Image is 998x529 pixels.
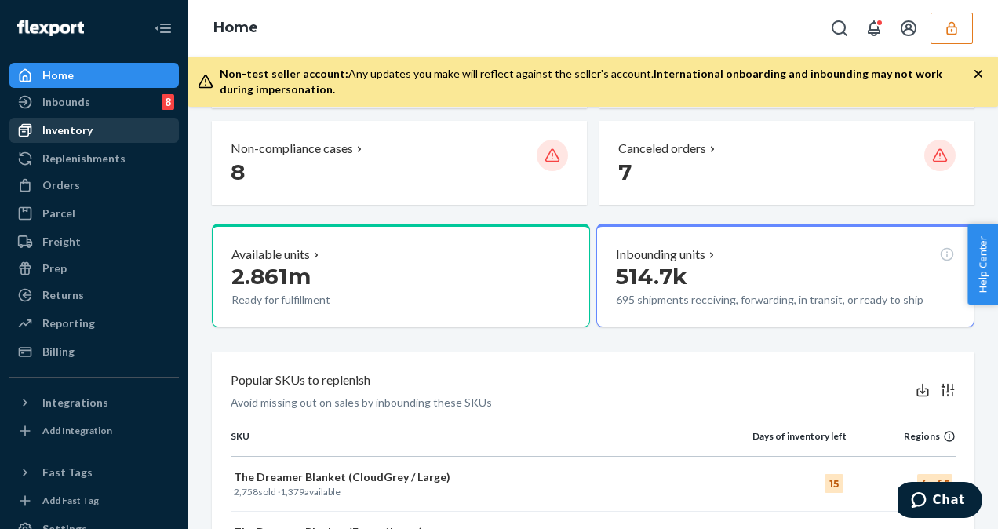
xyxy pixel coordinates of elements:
[213,19,258,36] a: Home
[616,292,939,308] p: 695 shipments receiving, forwarding, in transit, or ready to ship
[231,292,450,308] p: Ready for fulfillment
[824,13,855,44] button: Open Search Box
[9,311,179,336] a: Reporting
[9,283,179,308] a: Returns
[231,263,311,290] span: 2.861m
[9,421,179,440] a: Add Integration
[9,146,179,171] a: Replenishments
[42,151,126,166] div: Replenishments
[42,234,81,250] div: Freight
[42,287,84,303] div: Returns
[212,121,587,205] button: Non-compliance cases 8
[42,177,80,193] div: Orders
[42,94,90,110] div: Inbounds
[234,485,699,498] p: sold · available
[847,429,956,443] div: Regions
[220,66,973,97] div: Any updates you make will reflect against the seller's account.
[212,224,590,327] button: Available units2.861mReady for fulfillment
[42,206,75,221] div: Parcel
[917,474,952,493] div: 4 of 5
[220,67,348,80] span: Non-test seller account:
[231,395,492,410] p: Avoid missing out on sales by inbounding these SKUs
[9,491,179,510] a: Add Fast Tag
[9,173,179,198] a: Orders
[42,261,67,276] div: Prep
[234,486,258,498] span: 2,758
[201,5,271,51] ol: breadcrumbs
[42,122,93,138] div: Inventory
[599,121,974,205] button: Canceled orders 7
[231,371,370,389] p: Popular SKUs to replenish
[9,89,179,115] a: Inbounds8
[9,118,179,143] a: Inventory
[231,246,310,264] p: Available units
[9,229,179,254] a: Freight
[42,424,112,437] div: Add Integration
[162,94,174,110] div: 8
[702,429,847,456] th: Days of inventory left
[42,67,74,83] div: Home
[42,395,108,410] div: Integrations
[148,13,179,44] button: Close Navigation
[596,224,974,327] button: Inbounding units514.7k695 shipments receiving, forwarding, in transit, or ready to ship
[234,469,699,485] p: The Dreamer Blanket (CloudGrey / Large)
[17,20,84,36] img: Flexport logo
[280,486,304,498] span: 1,379
[9,339,179,364] a: Billing
[231,429,702,456] th: SKU
[42,465,93,480] div: Fast Tags
[616,263,687,290] span: 514.7k
[616,246,705,264] p: Inbounding units
[42,344,75,359] div: Billing
[9,63,179,88] a: Home
[967,224,998,305] button: Help Center
[231,140,353,158] p: Non-compliance cases
[231,159,245,185] span: 8
[9,390,179,415] button: Integrations
[42,494,99,507] div: Add Fast Tag
[618,140,706,158] p: Canceled orders
[42,316,95,331] div: Reporting
[825,474,843,493] div: 15
[858,13,890,44] button: Open notifications
[893,13,924,44] button: Open account menu
[9,460,179,485] button: Fast Tags
[9,201,179,226] a: Parcel
[9,256,179,281] a: Prep
[898,482,982,521] iframe: Opens a widget where you can chat to one of our agents
[618,159,632,185] span: 7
